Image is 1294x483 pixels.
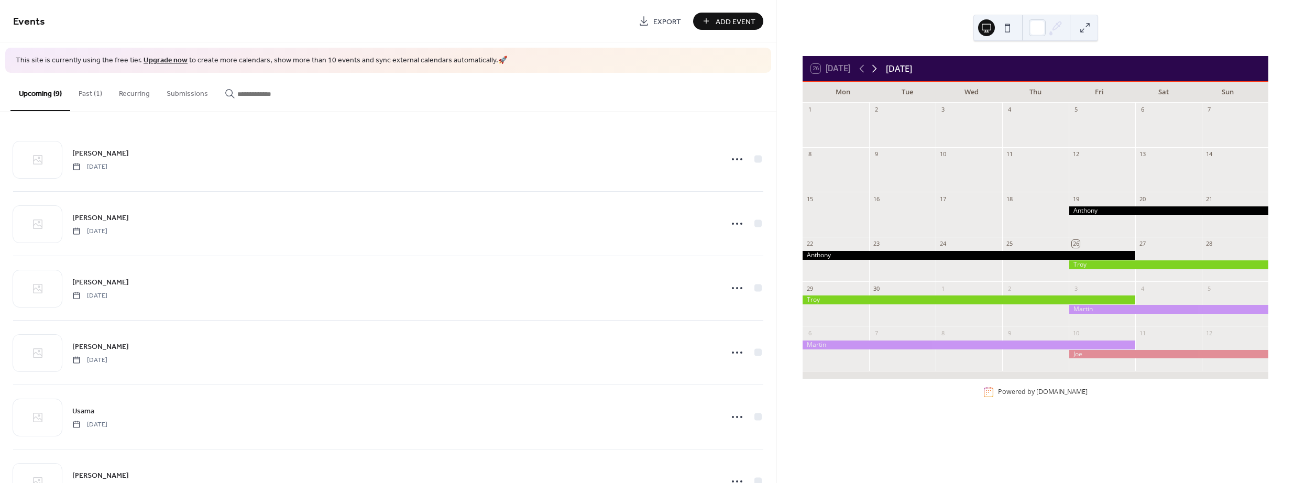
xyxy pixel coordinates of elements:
[72,162,107,171] span: [DATE]
[1005,284,1013,292] div: 2
[1138,150,1146,158] div: 13
[70,73,111,110] button: Past (1)
[1005,106,1013,114] div: 4
[72,226,107,236] span: [DATE]
[1205,284,1213,292] div: 5
[716,16,755,27] span: Add Event
[803,251,1135,260] div: Anthony
[693,13,763,30] button: Add Event
[72,148,129,159] span: [PERSON_NAME]
[806,240,814,248] div: 22
[72,420,107,429] span: [DATE]
[72,212,129,223] span: [PERSON_NAME]
[631,13,689,30] a: Export
[1138,240,1146,248] div: 27
[72,212,129,224] a: [PERSON_NAME]
[939,106,947,114] div: 3
[872,329,880,337] div: 7
[1072,195,1080,203] div: 19
[16,56,507,66] span: This site is currently using the free tier. to create more calendars, show more than 10 events an...
[111,73,158,110] button: Recurring
[72,355,107,365] span: [DATE]
[806,284,814,292] div: 29
[1138,284,1146,292] div: 4
[1036,388,1088,397] a: [DOMAIN_NAME]
[72,276,129,288] a: [PERSON_NAME]
[72,341,129,352] span: [PERSON_NAME]
[72,405,94,416] span: Usama
[1069,350,1268,359] div: Joe
[886,62,912,75] div: [DATE]
[939,82,1003,103] div: Wed
[875,82,939,103] div: Tue
[1072,240,1080,248] div: 26
[806,329,814,337] div: 6
[13,12,45,32] span: Events
[872,150,880,158] div: 9
[72,277,129,288] span: [PERSON_NAME]
[1138,329,1146,337] div: 11
[72,470,129,481] span: [PERSON_NAME]
[1072,329,1080,337] div: 10
[803,341,1135,349] div: Martin
[1005,195,1013,203] div: 18
[1205,150,1213,158] div: 14
[1205,240,1213,248] div: 28
[811,82,875,103] div: Mon
[72,291,107,300] span: [DATE]
[806,195,814,203] div: 15
[939,150,947,158] div: 10
[1205,106,1213,114] div: 7
[806,106,814,114] div: 1
[806,150,814,158] div: 8
[72,147,129,159] a: [PERSON_NAME]
[1072,150,1080,158] div: 12
[1069,260,1268,269] div: Troy
[939,284,947,292] div: 1
[653,16,681,27] span: Export
[872,195,880,203] div: 16
[158,73,216,110] button: Submissions
[1005,329,1013,337] div: 9
[1138,106,1146,114] div: 6
[1072,106,1080,114] div: 5
[1069,305,1268,314] div: Martin
[1196,82,1260,103] div: Sun
[10,73,70,111] button: Upcoming (9)
[939,240,947,248] div: 24
[939,195,947,203] div: 17
[803,295,1135,304] div: Troy
[72,469,129,481] a: [PERSON_NAME]
[939,329,947,337] div: 8
[1072,284,1080,292] div: 3
[872,106,880,114] div: 2
[872,240,880,248] div: 23
[72,341,129,353] a: [PERSON_NAME]
[1068,82,1132,103] div: Fri
[1005,240,1013,248] div: 25
[998,388,1088,397] div: Powered by
[1205,195,1213,203] div: 21
[144,53,188,68] a: Upgrade now
[1005,150,1013,158] div: 11
[1003,82,1067,103] div: Thu
[1138,195,1146,203] div: 20
[1205,329,1213,337] div: 12
[1132,82,1196,103] div: Sat
[72,405,94,417] a: Usama
[1069,206,1268,215] div: Anthony
[872,284,880,292] div: 30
